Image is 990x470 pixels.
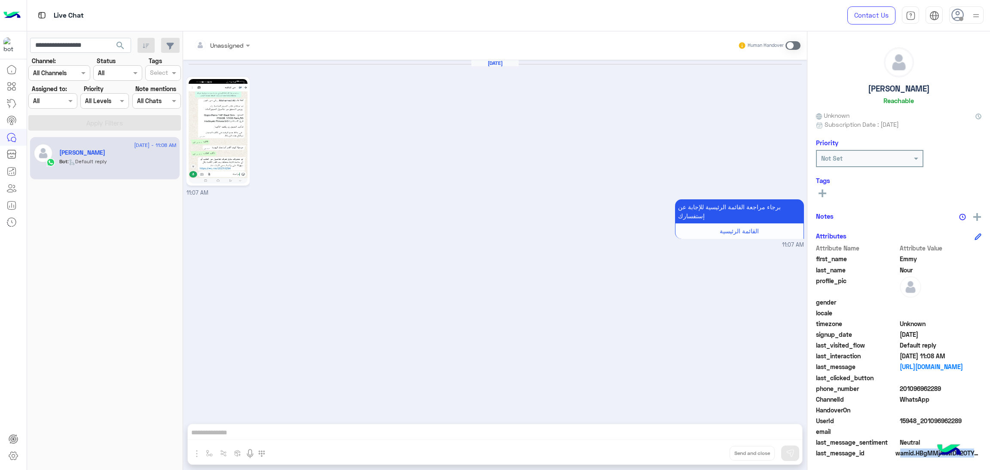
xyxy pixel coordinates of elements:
[816,232,846,240] h6: Attributes
[816,416,898,425] span: UserId
[720,227,759,235] span: القائمة الرئيسية
[135,84,176,93] label: Note mentions
[28,115,181,131] button: Apply Filters
[816,427,898,436] span: email
[934,436,964,466] img: hulul-logo.png
[900,438,982,447] span: 0
[816,266,898,275] span: last_name
[895,449,981,458] span: wamid.HBgMMjAxMDk2OTYyMjg5FQIAEhggMDA1NDZGOEM2MUJDMTk1REJCMEUwNkVCQzM0NjgwRkIA
[46,158,55,167] img: WhatsApp
[3,37,19,53] img: 1403182699927242
[868,84,930,94] h5: [PERSON_NAME]
[883,97,914,104] h6: Reachable
[730,446,775,461] button: Send and close
[816,330,898,339] span: signup_date
[816,341,898,350] span: last_visited_flow
[816,308,898,317] span: locale
[37,10,47,21] img: tab
[900,266,982,275] span: Nour
[900,341,982,350] span: Default reply
[906,11,916,21] img: tab
[816,244,898,253] span: Attribute Name
[902,6,919,24] a: tab
[816,362,898,371] span: last_message
[471,60,519,66] h6: [DATE]
[816,298,898,307] span: gender
[3,6,21,24] img: Logo
[900,362,982,371] a: [URL][DOMAIN_NAME]
[900,373,982,382] span: null
[929,11,939,21] img: tab
[816,254,898,263] span: first_name
[971,10,981,21] img: profile
[816,384,898,393] span: phone_number
[816,319,898,328] span: timezone
[900,254,982,263] span: Emmy
[110,38,131,56] button: search
[67,158,107,165] span: : Default reply
[959,214,966,220] img: notes
[134,141,176,149] span: [DATE] - 11:08 AM
[900,298,982,307] span: null
[900,395,982,404] span: 2
[32,56,56,65] label: Channel:
[782,241,804,249] span: 11:07 AM
[748,42,784,49] small: Human Handover
[900,244,982,253] span: Attribute Value
[186,189,208,196] span: 11:07 AM
[816,111,849,120] span: Unknown
[847,6,895,24] a: Contact Us
[816,212,834,220] h6: Notes
[97,56,116,65] label: Status
[816,406,898,415] span: HandoverOn
[32,84,67,93] label: Assigned to:
[816,276,898,296] span: profile_pic
[59,149,105,156] h5: Emmy Nour
[816,449,894,458] span: last_message_id
[973,213,981,221] img: add
[816,373,898,382] span: last_clicked_button
[884,48,914,77] img: defaultAdmin.png
[34,143,53,163] img: defaultAdmin.png
[675,199,804,223] p: 9/9/2025, 11:07 AM
[816,395,898,404] span: ChannelId
[816,438,898,447] span: last_message_sentiment
[900,406,982,415] span: null
[900,308,982,317] span: null
[59,158,67,165] span: Bot
[900,276,921,298] img: defaultAdmin.png
[189,79,247,183] img: 624083397301835.jpg
[149,56,162,65] label: Tags
[900,319,982,328] span: Unknown
[816,139,838,146] h6: Priority
[54,10,84,21] p: Live Chat
[900,351,982,360] span: 2025-09-09T08:08:02.486Z
[900,330,982,339] span: 2025-09-09T08:08:02.491Z
[900,427,982,436] span: null
[149,68,168,79] div: Select
[115,40,125,51] span: search
[816,177,981,184] h6: Tags
[825,120,899,129] span: Subscription Date : [DATE]
[84,84,104,93] label: Priority
[900,384,982,393] span: 201096962289
[900,416,982,425] span: 15948_201096962289
[816,351,898,360] span: last_interaction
